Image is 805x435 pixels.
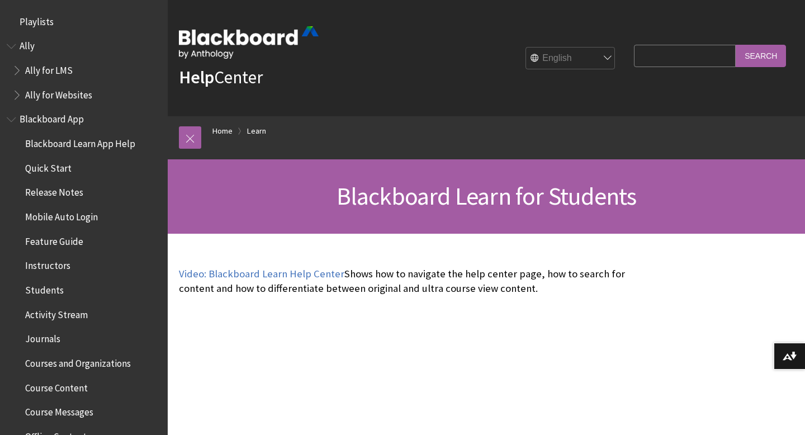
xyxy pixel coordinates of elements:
[7,12,161,31] nav: Book outline for Playlists
[25,354,131,369] span: Courses and Organizations
[25,159,72,174] span: Quick Start
[25,305,88,320] span: Activity Stream
[247,124,266,138] a: Learn
[25,61,73,76] span: Ally for LMS
[25,86,92,101] span: Ally for Websites
[179,66,263,88] a: HelpCenter
[25,257,70,272] span: Instructors
[337,181,637,211] span: Blackboard Learn for Students
[25,232,83,247] span: Feature Guide
[25,183,83,198] span: Release Notes
[25,134,135,149] span: Blackboard Learn App Help
[25,207,98,223] span: Mobile Auto Login
[7,37,161,105] nav: Book outline for Anthology Ally Help
[25,403,93,418] span: Course Messages
[20,12,54,27] span: Playlists
[179,267,628,296] p: Shows how to navigate the help center page, how to search for content and how to differentiate be...
[25,379,88,394] span: Course Content
[212,124,233,138] a: Home
[179,26,319,59] img: Blackboard by Anthology
[20,37,35,52] span: Ally
[25,281,64,296] span: Students
[526,48,615,70] select: Site Language Selector
[25,330,60,345] span: Journals
[179,267,344,281] a: Video: Blackboard Learn Help Center
[179,66,214,88] strong: Help
[20,110,84,125] span: Blackboard App
[736,45,786,67] input: Search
